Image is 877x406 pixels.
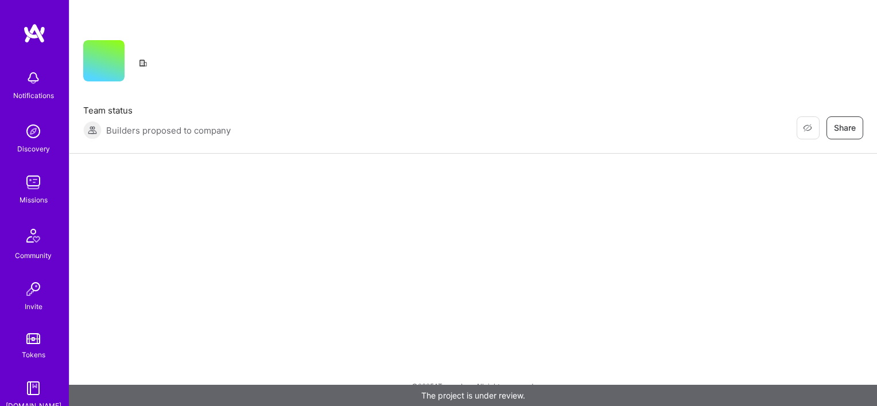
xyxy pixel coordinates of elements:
img: logo [23,23,46,44]
div: Invite [25,300,42,313]
img: guide book [22,377,45,400]
div: Community [15,249,52,261]
img: tokens [26,333,40,344]
div: Discovery [17,143,50,155]
i: icon CompanyGray [138,58,148,68]
div: The project is under review. [69,385,877,406]
div: Tokens [22,349,45,361]
i: icon EyeClosed [803,123,812,132]
img: bell [22,67,45,89]
img: discovery [22,120,45,143]
button: Share [826,116,863,139]
span: Team status [83,104,231,116]
img: Community [20,222,47,249]
div: Notifications [13,89,54,101]
div: Missions [20,194,48,206]
span: Share [834,122,856,134]
img: Invite [22,278,45,300]
img: teamwork [22,171,45,194]
span: Builders proposed to company [106,124,231,136]
img: Builders proposed to company [83,121,102,139]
